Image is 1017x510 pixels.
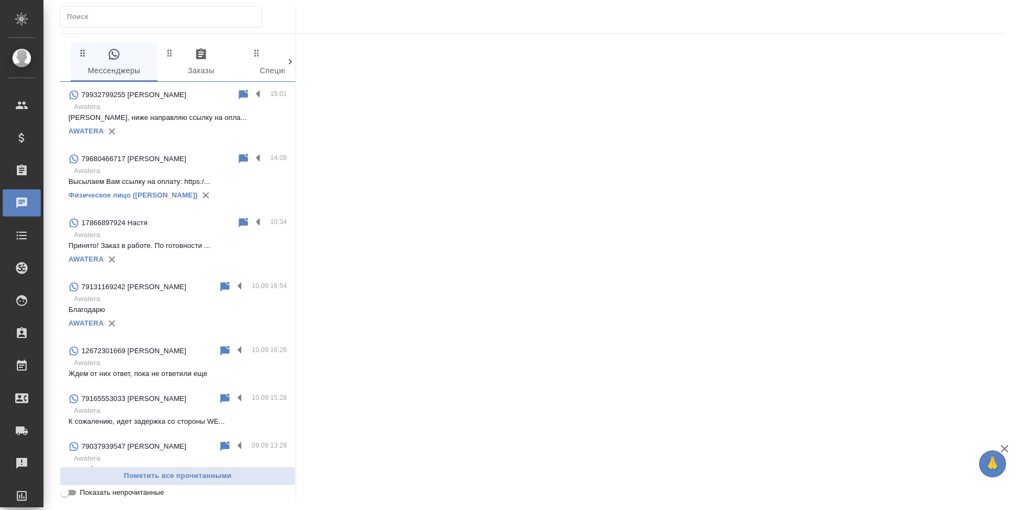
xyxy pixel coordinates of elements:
[68,319,104,327] a: AWATERA
[80,487,164,498] span: Показать непрочитанные
[165,48,175,58] svg: Зажми и перетащи, чтобы поменять порядок вкладок
[74,101,287,112] p: Awatera
[252,345,287,355] p: 10.09 16:26
[81,154,186,164] p: 79680466717 [PERSON_NAME]
[68,416,287,427] p: К сожалению, идет задержка со стороны WE...
[74,405,287,416] p: Awatera
[81,441,186,452] p: 79037939547 [PERSON_NAME]
[60,210,296,274] div: 17866897924 Настя10:34AwateraПринято! Заказ в работе. По готовности ...AWATERA
[237,216,250,229] div: Пометить непрочитанным
[251,48,325,78] span: Спецификации
[60,467,296,486] button: Пометить все прочитанными
[237,152,250,165] div: Пометить непрочитанным
[74,294,287,304] p: Awatera
[60,82,296,146] div: 79932799255 [PERSON_NAME]15:01Awatera[PERSON_NAME], ниже направляю ссылку на опла...AWATERA
[68,127,104,135] a: AWATERA
[270,152,287,163] p: 14:08
[74,165,287,176] p: Awatera
[60,146,296,210] div: 79680466717 [PERSON_NAME]14:08AwateraВысылаем Вам ссылку на оплату: https:/...Физическое лицо ([P...
[983,452,1002,475] span: 🙏
[218,440,231,453] div: Пометить непрочитанным
[270,88,287,99] p: 15:01
[81,282,186,292] p: 79131169242 [PERSON_NAME]
[68,464,287,475] p: Спасибо!
[60,274,296,338] div: 79131169242 [PERSON_NAME]10.09 16:54AwateraБлагодарюAWATERA
[252,440,287,451] p: 09.09 13:28
[81,218,147,228] p: 17866897924 Настя
[164,48,238,78] span: Заказы
[218,345,231,358] div: Пометить непрочитанным
[252,392,287,403] p: 10.09 15:28
[68,191,198,199] a: Физическое лицо ([PERSON_NAME])
[81,90,186,100] p: 79932799255 [PERSON_NAME]
[68,240,287,251] p: Принято! Заказ в работе. По готовности ...
[60,433,296,498] div: 79037939547 [PERSON_NAME]09.09 13:28AwateraСпасибо!AWATERA
[74,229,287,240] p: Awatera
[104,251,120,267] button: Удалить привязку
[104,315,120,331] button: Удалить привязку
[198,187,214,203] button: Удалить привязку
[60,386,296,433] div: 79165553033 [PERSON_NAME]10.09 15:28AwateraК сожалению, идет задержка со стороны WE...
[78,48,88,58] svg: Зажми и перетащи, чтобы поменять порядок вкладок
[68,368,287,379] p: Ждем от них ответ, пока не ответили еще
[979,450,1006,477] button: 🙏
[68,112,287,123] p: [PERSON_NAME], ниже направляю ссылку на опла...
[60,338,296,386] div: 12672301669 [PERSON_NAME]10.09 16:26AwateraЖдем от них ответ, пока не ответили еще
[68,255,104,263] a: AWATERA
[67,9,262,24] input: Поиск
[68,176,287,187] p: Высылаем Вам ссылку на оплату: https:/...
[81,393,186,404] p: 79165553033 [PERSON_NAME]
[74,358,287,368] p: Awatera
[218,280,231,294] div: Пометить непрочитанным
[252,280,287,291] p: 10.09 16:54
[66,470,290,482] span: Пометить все прочитанными
[77,48,151,78] span: Мессенджеры
[81,346,186,356] p: 12672301669 [PERSON_NAME]
[270,216,287,227] p: 10:34
[74,453,287,464] p: Awatera
[237,88,250,101] div: Пометить непрочитанным
[104,123,120,139] button: Удалить привязку
[218,392,231,405] div: Пометить непрочитанным
[68,304,287,315] p: Благодарю
[252,48,262,58] svg: Зажми и перетащи, чтобы поменять порядок вкладок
